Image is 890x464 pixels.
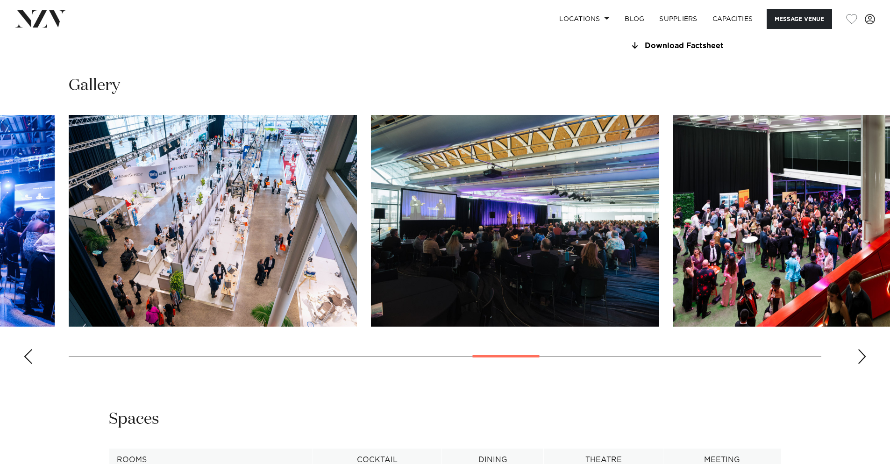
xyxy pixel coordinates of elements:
[69,115,357,327] swiper-slide: 16 / 28
[371,115,659,327] swiper-slide: 17 / 28
[552,9,617,29] a: Locations
[767,9,832,29] button: Message Venue
[109,409,159,430] h2: Spaces
[652,9,705,29] a: SUPPLIERS
[629,42,782,50] a: Download Factsheet
[705,9,761,29] a: Capacities
[15,10,66,27] img: nzv-logo.png
[69,75,120,96] h2: Gallery
[617,9,652,29] a: BLOG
